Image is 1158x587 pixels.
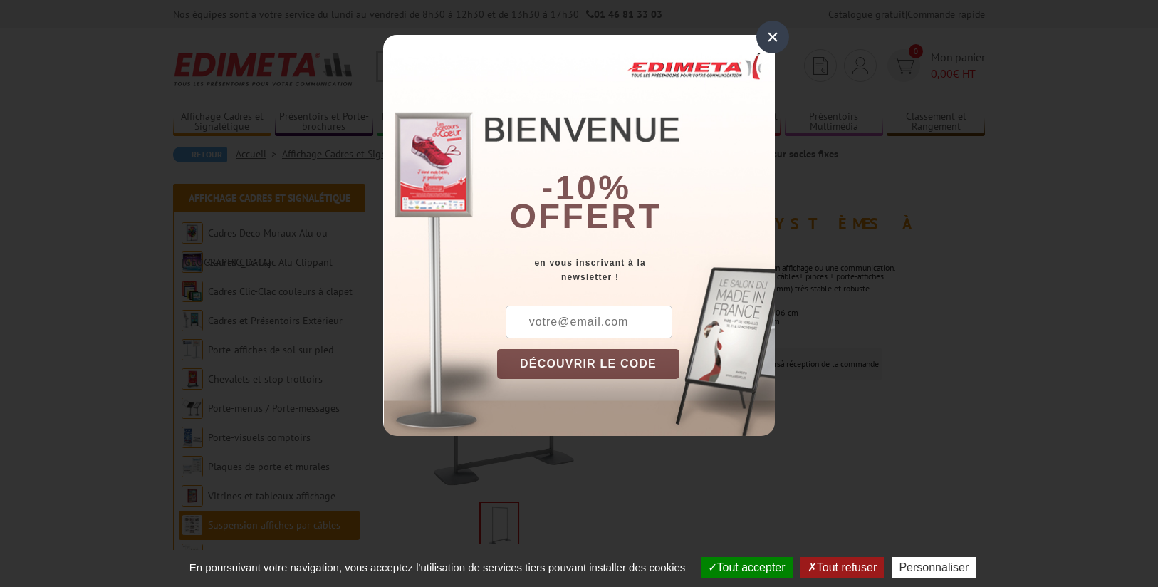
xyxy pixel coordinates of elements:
[541,169,631,207] b: -10%
[892,557,976,578] button: Personnaliser (fenêtre modale)
[497,256,775,284] div: en vous inscrivant à la newsletter !
[510,197,662,235] font: offert
[182,561,693,573] span: En poursuivant votre navigation, vous acceptez l'utilisation de services tiers pouvant installer ...
[756,21,789,53] div: ×
[800,557,884,578] button: Tout refuser
[506,306,672,338] input: votre@email.com
[497,349,679,379] button: DÉCOUVRIR LE CODE
[701,557,793,578] button: Tout accepter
